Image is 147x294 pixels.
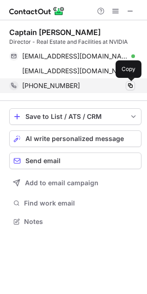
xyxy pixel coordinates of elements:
[24,218,138,226] span: Notes
[9,130,141,147] button: AI write personalized message
[9,38,141,46] div: Director - Real Estate and Facilities at NVIDIA
[25,157,61,165] span: Send email
[9,6,65,17] img: ContactOut v5.3.10
[25,113,125,120] div: Save to List / ATS / CRM
[25,179,98,187] span: Add to email campaign
[9,108,141,125] button: save-profile-one-click
[22,82,80,90] span: [PHONE_NUMBER]
[9,215,141,228] button: Notes
[22,67,128,75] span: [EMAIL_ADDRESS][DOMAIN_NAME]
[9,153,141,169] button: Send email
[9,175,141,191] button: Add to email campaign
[9,28,101,37] div: Captain [PERSON_NAME]
[25,135,124,142] span: AI write personalized message
[9,197,141,210] button: Find work email
[24,199,138,207] span: Find work email
[22,52,128,60] span: [EMAIL_ADDRESS][DOMAIN_NAME]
